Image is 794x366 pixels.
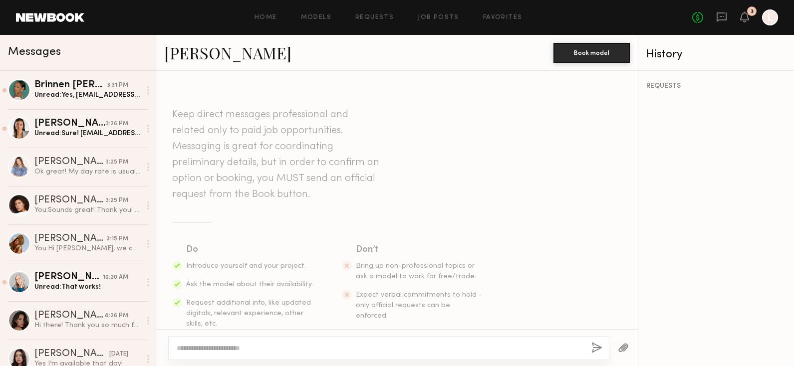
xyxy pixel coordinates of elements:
div: [PERSON_NAME] [34,311,105,321]
span: Messages [8,46,61,58]
div: 3:31 PM [107,81,128,90]
div: Hi there! Thank you so much for your interest! I am available [DATE]. What is the rate for this p... [34,321,141,330]
a: [PERSON_NAME] [164,42,291,63]
div: Ok great! My day rate is usually double, I realized I applied at the rate advertised. I would lov... [34,167,141,177]
span: Expect verbal commitments to hold - only official requests can be enforced. [356,292,482,319]
div: 3:25 PM [106,196,128,205]
a: L [762,9,778,25]
div: [PERSON_NAME] [34,234,107,244]
a: Job Posts [418,14,459,21]
div: [PERSON_NAME] [34,157,106,167]
div: 3:15 PM [107,234,128,244]
div: [PERSON_NAME] [34,272,103,282]
a: Favorites [483,14,523,21]
div: Unread: Yes, [EMAIL_ADDRESS][DOMAIN_NAME] [34,90,141,100]
span: Ask the model about their availability. [186,281,313,288]
span: Bring up non-professional topics or ask a model to work for free/trade. [356,263,476,280]
div: Brinnen [PERSON_NAME] [34,80,107,90]
div: 8:26 PM [105,311,128,321]
div: 3 [751,9,754,14]
div: Don’t [356,243,484,257]
div: 3:25 PM [106,158,128,167]
div: You: Hi [PERSON_NAME], we could do $1250 ! [34,244,141,253]
div: [PERSON_NAME] [34,119,106,129]
div: 10:20 AM [103,273,128,282]
div: [PERSON_NAME] [34,349,109,359]
a: Book model [553,48,630,56]
a: Models [301,14,331,21]
div: 3:26 PM [106,119,128,129]
div: [PERSON_NAME] [34,195,106,205]
div: History [646,49,786,60]
div: You: Sounds great! Thank you! Is there an email that's best to send all shoot details to? [34,205,141,215]
div: Unread: Sure! [EMAIL_ADDRESS][DOMAIN_NAME] [34,129,141,138]
a: Requests [355,14,394,21]
div: Unread: That works! [34,282,141,292]
span: Request additional info, like updated digitals, relevant experience, other skills, etc. [186,300,311,327]
div: Do [186,243,314,257]
span: Introduce yourself and your project. [186,263,306,269]
div: [DATE] [109,350,128,359]
button: Book model [553,43,630,63]
div: REQUESTS [646,83,786,90]
a: Home [255,14,277,21]
header: Keep direct messages professional and related only to paid job opportunities. Messaging is great ... [172,107,382,202]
